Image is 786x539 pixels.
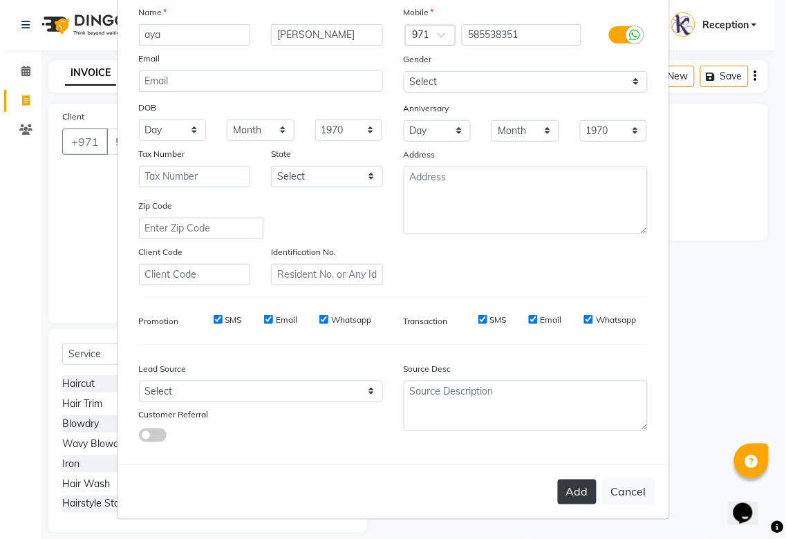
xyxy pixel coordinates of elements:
label: Whatsapp [596,314,636,326]
label: Email [541,314,562,326]
button: Add [558,480,597,504]
label: Email [276,314,297,326]
label: Transaction [404,315,448,328]
label: Address [404,149,436,161]
button: Cancel [602,479,655,505]
label: SMS [225,314,242,326]
label: Zip Code [139,200,173,212]
label: Promotion [139,315,179,328]
input: First Name [139,24,251,46]
input: Last Name [271,24,383,46]
label: Tax Number [139,148,185,160]
label: Gender [404,53,432,66]
label: State [271,148,291,160]
iframe: chat widget [728,484,772,525]
label: Anniversary [404,102,449,115]
label: Mobile [404,6,434,19]
label: SMS [490,314,507,326]
label: Name [139,6,167,19]
input: Tax Number [139,166,251,187]
input: Client Code [139,264,251,285]
label: Client Code [139,246,183,258]
label: Lead Source [139,363,187,375]
label: DOB [139,102,157,114]
label: Source Desc [404,363,451,375]
input: Mobile [462,24,581,46]
label: Whatsapp [331,314,371,326]
label: Identification No. [271,246,336,258]
label: Customer Referral [139,409,209,422]
label: Email [139,53,160,65]
input: Email [139,70,383,92]
input: Resident No. or Any Id [271,264,383,285]
input: Enter Zip Code [139,218,263,239]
